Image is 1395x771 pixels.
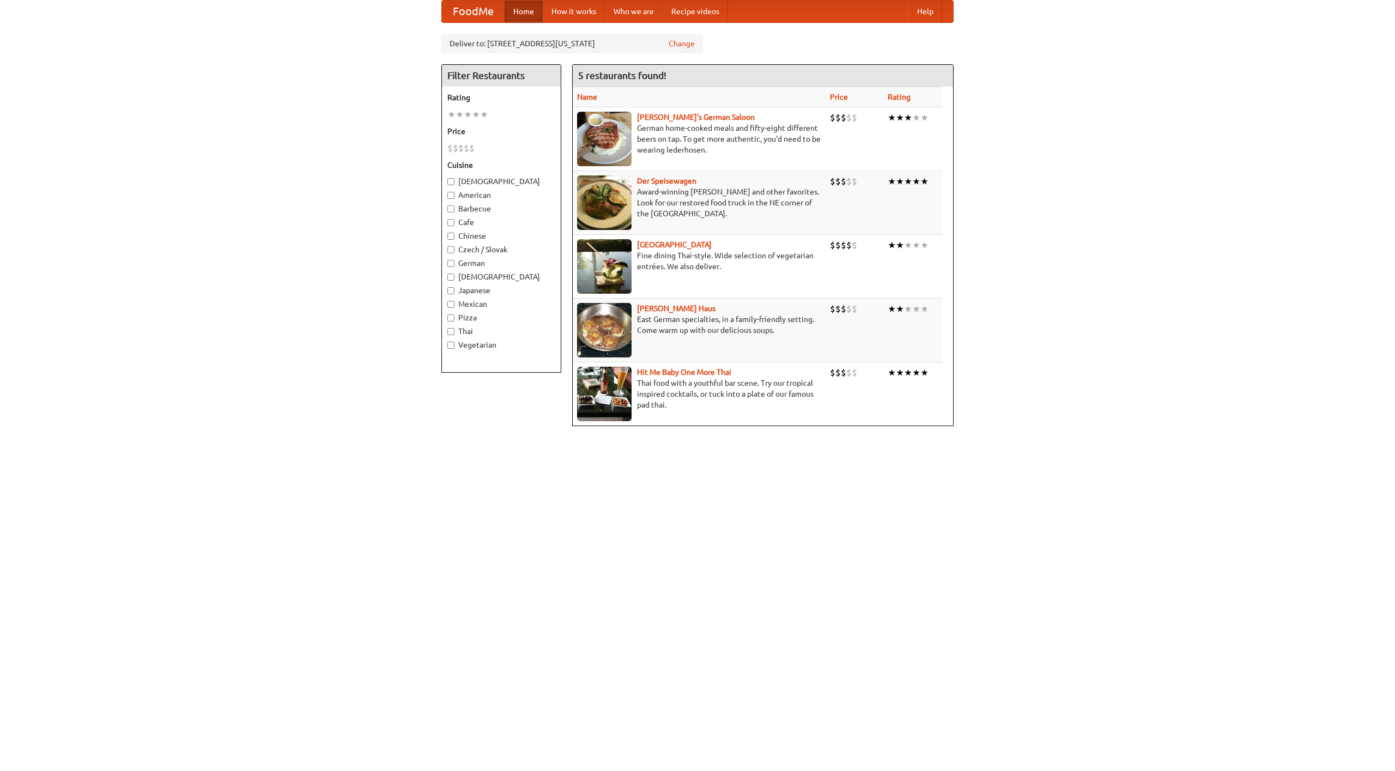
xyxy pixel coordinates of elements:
li: ★ [888,239,896,251]
input: [DEMOGRAPHIC_DATA] [447,274,454,281]
li: ★ [904,112,912,124]
li: $ [830,112,835,124]
a: [PERSON_NAME]'s German Saloon [637,113,755,122]
li: $ [852,239,857,251]
li: ★ [920,112,929,124]
li: $ [830,175,835,187]
li: $ [841,175,846,187]
label: [DEMOGRAPHIC_DATA] [447,271,555,282]
a: [PERSON_NAME] Haus [637,304,715,313]
li: $ [469,142,475,154]
ng-pluralize: 5 restaurants found! [578,70,666,81]
li: ★ [912,112,920,124]
li: $ [852,367,857,379]
img: satay.jpg [577,239,632,294]
li: ★ [888,112,896,124]
input: Japanese [447,287,454,294]
li: $ [835,303,841,315]
div: Deliver to: [STREET_ADDRESS][US_STATE] [441,34,703,53]
li: ★ [912,303,920,315]
li: $ [841,367,846,379]
li: $ [453,142,458,154]
li: ★ [896,303,904,315]
li: ★ [920,175,929,187]
li: $ [841,112,846,124]
label: [DEMOGRAPHIC_DATA] [447,176,555,187]
a: Change [669,38,695,49]
li: $ [447,142,453,154]
input: German [447,260,454,267]
li: ★ [456,108,464,120]
li: ★ [896,175,904,187]
li: ★ [888,303,896,315]
input: Vegetarian [447,342,454,349]
img: kohlhaus.jpg [577,303,632,357]
p: Thai food with a youthful bar scene. Try our tropical inspired cocktails, or tuck into a plate of... [577,378,821,410]
input: [DEMOGRAPHIC_DATA] [447,178,454,185]
li: ★ [904,367,912,379]
li: $ [835,112,841,124]
label: Chinese [447,230,555,241]
a: Der Speisewagen [637,177,696,185]
input: Mexican [447,301,454,308]
p: Fine dining Thai-style. Wide selection of vegetarian entrées. We also deliver. [577,250,821,272]
label: Mexican [447,299,555,309]
p: German home-cooked meals and fifty-eight different beers on tap. To get more authentic, you'd nee... [577,123,821,155]
li: ★ [447,108,456,120]
li: ★ [920,367,929,379]
li: ★ [888,175,896,187]
a: Help [908,1,942,22]
label: Czech / Slovak [447,244,555,255]
label: Vegetarian [447,339,555,350]
li: $ [846,239,852,251]
li: $ [464,142,469,154]
li: $ [846,303,852,315]
label: Pizza [447,312,555,323]
img: babythai.jpg [577,367,632,421]
a: Home [505,1,543,22]
li: $ [841,303,846,315]
li: ★ [888,367,896,379]
label: American [447,190,555,201]
li: $ [852,175,857,187]
a: Name [577,93,597,101]
li: ★ [464,108,472,120]
li: ★ [912,367,920,379]
label: Barbecue [447,203,555,214]
li: $ [852,303,857,315]
label: Cafe [447,217,555,228]
li: $ [458,142,464,154]
li: ★ [896,112,904,124]
a: FoodMe [442,1,505,22]
h5: Cuisine [447,160,555,171]
li: $ [830,367,835,379]
li: $ [835,175,841,187]
li: ★ [896,367,904,379]
input: Thai [447,328,454,335]
li: $ [830,303,835,315]
li: ★ [920,239,929,251]
li: ★ [904,303,912,315]
li: $ [852,112,857,124]
a: How it works [543,1,605,22]
h4: Filter Restaurants [442,65,561,87]
h5: Rating [447,92,555,103]
li: $ [835,367,841,379]
p: East German specialties, in a family-friendly setting. Come warm up with our delicious soups. [577,314,821,336]
label: Japanese [447,285,555,296]
b: [GEOGRAPHIC_DATA] [637,240,712,249]
li: ★ [904,239,912,251]
li: ★ [904,175,912,187]
li: $ [830,239,835,251]
li: $ [846,367,852,379]
li: $ [841,239,846,251]
a: Rating [888,93,911,101]
input: Czech / Slovak [447,246,454,253]
a: Hit Me Baby One More Thai [637,368,731,377]
h5: Price [447,126,555,137]
img: esthers.jpg [577,112,632,166]
input: Cafe [447,219,454,226]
